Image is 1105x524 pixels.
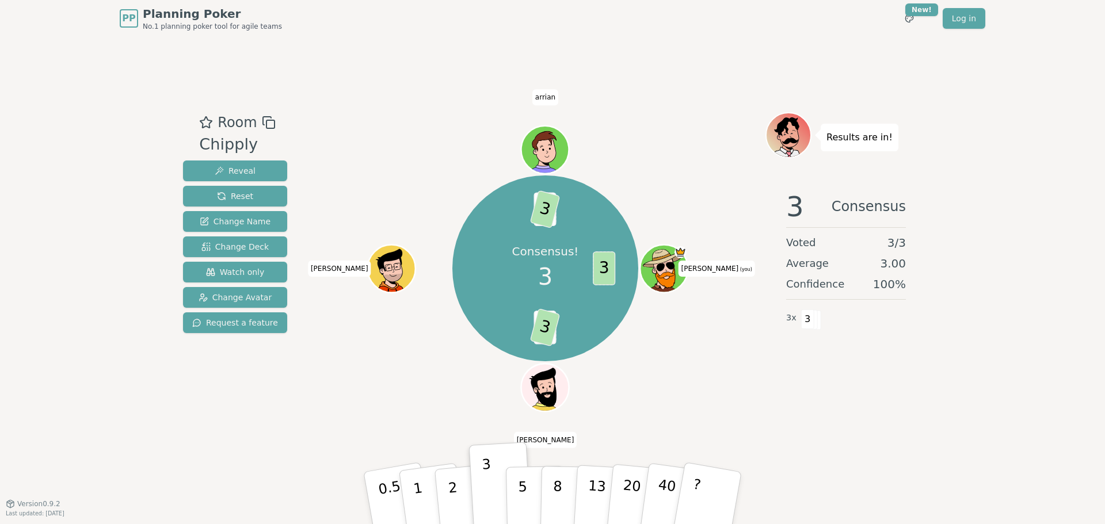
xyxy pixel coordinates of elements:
p: 3 [482,456,494,519]
button: Version0.9.2 [6,499,60,508]
a: Log in [943,8,985,29]
span: 3 [801,309,814,329]
span: 3 x [786,312,797,324]
button: Change Deck [183,236,287,257]
span: Watch only [206,266,265,278]
button: Reset [183,186,287,206]
span: No.1 planning poker tool for agile teams [143,22,282,31]
p: Results are in! [826,129,893,146]
span: 3.00 [880,255,906,271]
span: Average [786,255,829,271]
button: Change Name [183,211,287,232]
span: Change Name [200,216,270,227]
span: Brian is the host [675,246,687,258]
span: Reset [217,190,253,202]
span: Reveal [215,165,256,177]
button: Reveal [183,160,287,181]
button: Add as favourite [199,112,213,133]
span: 3 [530,308,561,347]
span: Planning Poker [143,6,282,22]
div: Chipply [199,133,275,156]
span: Room [218,112,257,133]
button: Click to change your avatar [642,246,687,291]
span: 3 [530,190,561,229]
span: Last updated: [DATE] [6,510,64,517]
span: Consensus [832,193,906,220]
span: Click to change your name [679,261,755,277]
span: Confidence [786,276,844,292]
span: Voted [786,235,816,251]
button: Request a feature [183,312,287,333]
span: 100 % [873,276,906,292]
span: PP [122,12,135,25]
span: (you) [738,267,752,272]
span: 3 [786,193,804,220]
span: Click to change your name [532,89,558,105]
span: 3 [593,251,616,285]
button: Watch only [183,262,287,282]
button: New! [899,8,920,29]
span: Version 0.9.2 [17,499,60,508]
div: New! [905,3,938,16]
span: Click to change your name [514,431,577,447]
button: Change Avatar [183,287,287,308]
p: Consensus! [512,243,578,259]
span: 3 [538,259,552,294]
span: Change Deck [201,241,269,253]
span: Request a feature [192,317,278,328]
span: 3 / 3 [887,235,906,251]
span: Click to change your name [308,261,371,277]
span: Change Avatar [199,292,272,303]
a: PPPlanning PokerNo.1 planning poker tool for agile teams [120,6,282,31]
